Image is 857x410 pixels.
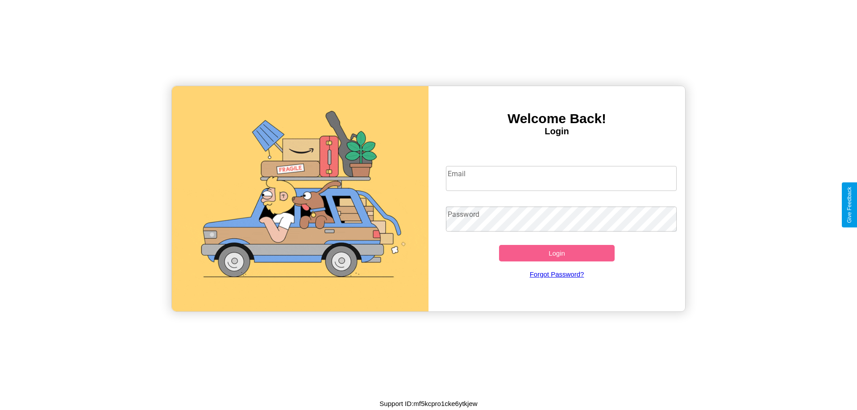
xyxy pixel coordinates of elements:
a: Forgot Password? [441,261,673,287]
h3: Welcome Back! [428,111,685,126]
button: Login [499,245,615,261]
h4: Login [428,126,685,137]
img: gif [172,86,428,311]
div: Give Feedback [846,187,853,223]
p: Support ID: mf5kcpro1cke6ytkjew [379,398,477,410]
